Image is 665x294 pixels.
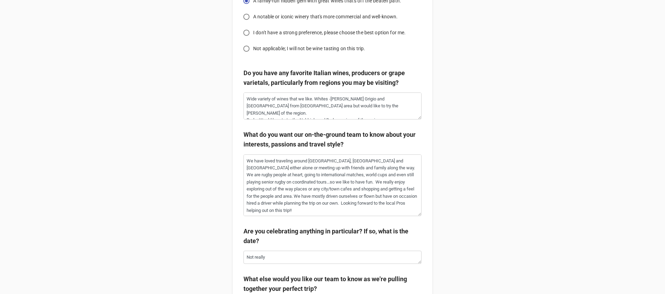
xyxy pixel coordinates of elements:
[243,130,422,150] label: What do you want our on-the-ground team to know about your interests, passions and travel style?
[253,13,398,20] span: A notable or iconic winery that's more commercial and well-known.
[243,251,422,264] textarea: Not really
[243,68,422,88] label: Do you have any favorite Italian wines, producers or grape varietals, particularly from regions y...
[243,92,422,119] textarea: Wide variety of wines that we like. Whites -[PERSON_NAME] Grigio and [GEOGRAPHIC_DATA] from [GEOG...
[243,154,422,216] textarea: We have loved traveling around [GEOGRAPHIC_DATA], [GEOGRAPHIC_DATA] and [GEOGRAPHIC_DATA] either ...
[243,226,422,246] label: Are you celebrating anything in particular? If so, what is the date?
[243,274,422,294] label: What else would you like our team to know as we're pulling together your perfect trip?
[253,45,365,52] span: Not applicable; I will not be wine tasting on this trip.
[253,29,406,36] span: I don't have a strong preference, please choose the best option for me.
